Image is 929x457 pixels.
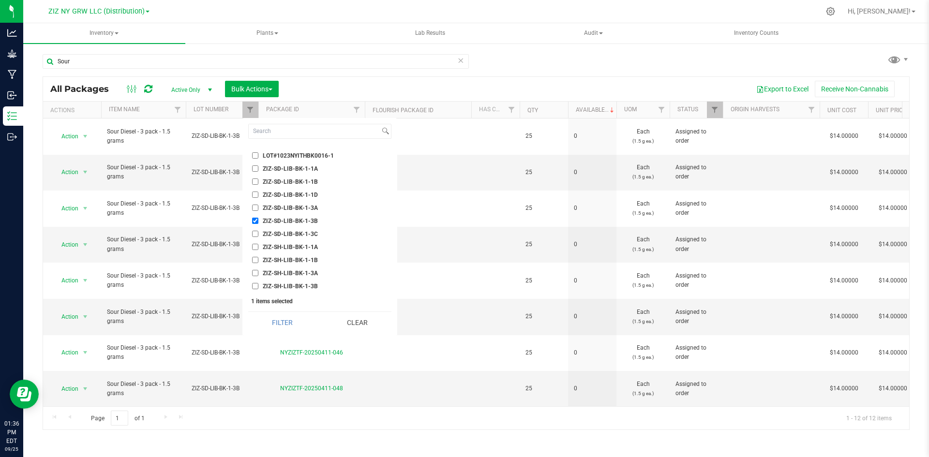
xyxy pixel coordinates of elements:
[848,7,911,15] span: Hi, [PERSON_NAME]!
[53,130,79,143] span: Action
[249,124,380,138] input: Search
[194,106,228,113] a: Lot Number
[53,238,79,251] span: Action
[750,81,815,97] button: Export to Excel
[820,335,868,371] td: $14.00000
[824,7,837,16] div: Manage settings
[574,384,611,393] span: 0
[827,107,856,114] a: Unit Cost
[874,310,912,324] span: $14.00000
[187,24,348,43] span: Plants
[107,235,180,253] span: Sour Diesel - 3 pack - 1.5 grams
[107,343,180,362] span: Sour Diesel - 3 pack - 1.5 grams
[280,385,343,392] a: NYZIZTF-20250411-048
[79,310,91,324] span: select
[574,132,611,141] span: 0
[263,218,318,224] span: ZIZ-SD-LIB-BK-1-3B
[349,23,511,44] a: Lab Results
[675,127,717,146] span: Assigned to order
[248,312,316,333] button: Filter
[513,24,674,43] span: Audit
[192,168,253,177] span: ZIZ-SD-LIB-BK-1-3B
[874,237,912,251] span: $14.00000
[622,245,664,254] p: (1.5 g ea.)
[622,389,664,398] p: (1.5 g ea.)
[53,382,79,396] span: Action
[622,317,664,326] p: (1.5 g ea.)
[574,276,611,285] span: 0
[622,127,664,146] span: Each
[263,244,318,250] span: ZIZ-SH-LIB-BK-1-1A
[50,84,119,94] span: All Packages
[107,380,180,398] span: Sour Diesel - 3 pack - 1.5 grams
[804,102,820,118] a: Filter
[48,7,145,15] span: ZIZ NY GRW LLC (Distribution)
[373,107,434,114] a: Flourish Package ID
[192,204,253,213] span: ZIZ-SD-LIB-BK-1-3B
[109,106,140,113] a: Item Name
[721,29,792,37] span: Inventory Counts
[252,244,258,250] input: ZIZ-SH-LIB-BK-1-1A
[79,274,91,287] span: select
[43,54,469,69] input: Search Package ID, Item Name, SKU, Lot or Part Number...
[654,102,670,118] a: Filter
[225,81,279,97] button: Bulk Actions
[111,411,128,426] input: 1
[263,192,318,198] span: ZIZ-SD-LIB-BK-1-1D
[820,299,868,335] td: $14.00000
[820,371,868,407] td: $14.00000
[7,90,17,100] inline-svg: Inbound
[874,201,912,215] span: $14.00000
[23,23,185,44] a: Inventory
[107,308,180,326] span: Sour Diesel - 3 pack - 1.5 grams
[574,312,611,321] span: 0
[263,166,318,172] span: ZIZ-SD-LIB-BK-1-1A
[874,274,912,288] span: $14.00000
[252,152,258,159] input: LOT#1023NYITHBK0016-1
[252,205,258,211] input: ZIZ-SD-LIB-BK-1-3A
[266,106,299,113] a: Package ID
[53,202,79,215] span: Action
[79,346,91,359] span: select
[252,283,258,289] input: ZIZ-SH-LIB-BK-1-3B
[675,271,717,290] span: Assigned to order
[622,343,664,362] span: Each
[675,235,717,253] span: Assigned to order
[231,85,272,93] span: Bulk Actions
[675,163,717,181] span: Assigned to order
[622,199,664,218] span: Each
[263,231,318,237] span: ZIZ-SD-LIB-BK-1-3C
[107,271,180,290] span: Sour Diesel - 3 pack - 1.5 grams
[525,276,562,285] span: 25
[402,29,458,37] span: Lab Results
[53,274,79,287] span: Action
[574,204,611,213] span: 0
[263,270,318,276] span: ZIZ-SH-LIB-BK-1-3A
[79,165,91,179] span: select
[512,23,674,44] a: Audit
[525,348,562,357] span: 25
[622,163,664,181] span: Each
[707,102,723,118] a: Filter
[525,132,562,141] span: 25
[576,106,616,113] a: Available
[525,312,562,321] span: 25
[731,106,779,113] a: Origin Harvests
[192,348,253,357] span: ZIZ-SD-LIB-BK-1-3B
[79,238,91,251] span: select
[675,308,717,326] span: Assigned to order
[263,205,318,211] span: ZIZ-SD-LIB-BK-1-3A
[675,23,838,44] a: Inventory Counts
[815,81,895,97] button: Receive Non-Cannabis
[525,168,562,177] span: 25
[820,263,868,299] td: $14.00000
[820,191,868,227] td: $14.00000
[7,70,17,79] inline-svg: Manufacturing
[874,382,912,396] span: $14.00000
[675,380,717,398] span: Assigned to order
[622,136,664,146] p: (1.5 g ea.)
[622,353,664,362] p: (1.5 g ea.)
[252,231,258,237] input: ZIZ-SD-LIB-BK-1-3C
[251,298,389,305] div: 1 items selected
[263,153,334,159] span: LOT#1023NYITHBK0016-1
